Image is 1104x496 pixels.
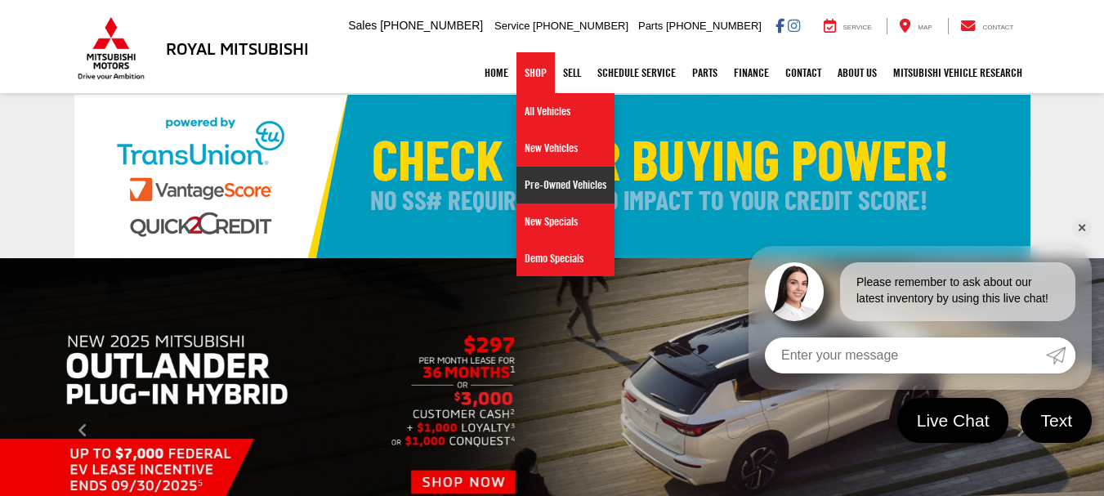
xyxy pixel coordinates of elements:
[516,93,615,130] a: All Vehicles
[765,337,1046,373] input: Enter your message
[74,95,1030,258] img: Check Your Buying Power
[516,203,615,240] a: New Specials
[516,240,615,276] a: Demo Specials
[684,52,726,93] a: Parts: Opens in a new tab
[589,52,684,93] a: Schedule Service: Opens in a new tab
[494,20,530,32] span: Service
[555,52,589,93] a: Sell
[380,19,483,32] span: [PHONE_NUMBER]
[788,19,800,32] a: Instagram: Click to visit our Instagram page
[777,52,829,93] a: Contact
[918,24,932,31] span: Map
[516,130,615,167] a: New Vehicles
[887,18,944,34] a: Map
[476,52,516,93] a: Home
[638,20,663,32] span: Parts
[348,19,377,32] span: Sales
[516,167,615,203] a: Pre-Owned Vehicles
[1046,337,1075,373] a: Submit
[74,16,148,80] img: Mitsubishi
[533,20,628,32] span: [PHONE_NUMBER]
[811,18,884,34] a: Service
[666,20,762,32] span: [PHONE_NUMBER]
[885,52,1030,93] a: Mitsubishi Vehicle Research
[948,18,1026,34] a: Contact
[516,52,555,93] a: Shop
[166,39,309,57] h3: Royal Mitsubishi
[843,24,872,31] span: Service
[1021,398,1092,443] a: Text
[829,52,885,93] a: About Us
[897,398,1009,443] a: Live Chat
[982,24,1013,31] span: Contact
[765,262,824,321] img: Agent profile photo
[775,19,784,32] a: Facebook: Click to visit our Facebook page
[840,262,1075,321] div: Please remember to ask about our latest inventory by using this live chat!
[1032,409,1080,431] span: Text
[909,409,998,431] span: Live Chat
[726,52,777,93] a: Finance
